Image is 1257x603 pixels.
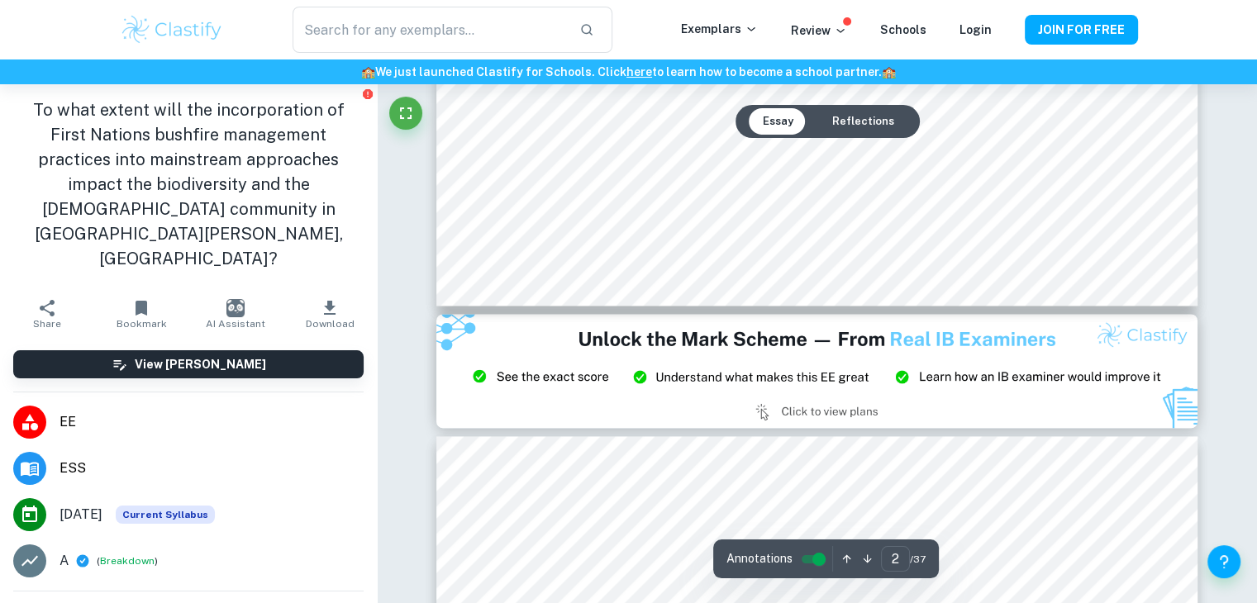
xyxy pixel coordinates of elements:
[1207,545,1240,578] button: Help and Feedback
[13,97,364,271] h1: To what extent will the incorporation of First Nations bushfire management practices into mainstr...
[116,506,215,524] span: Current Syllabus
[283,291,377,337] button: Download
[818,108,907,135] button: Reflections
[117,318,167,330] span: Bookmark
[361,88,374,100] button: Report issue
[293,7,565,53] input: Search for any exemplars...
[306,318,355,330] span: Download
[882,65,896,78] span: 🏫
[880,23,926,36] a: Schools
[1025,15,1138,45] button: JOIN FOR FREE
[726,550,793,567] span: Annotations
[135,355,266,373] h6: View [PERSON_NAME]
[681,20,758,38] p: Exemplars
[60,551,69,571] p: A
[100,553,155,568] button: Breakdown
[626,65,652,78] a: here
[13,350,364,378] button: View [PERSON_NAME]
[749,108,806,135] button: Essay
[910,552,926,567] span: / 37
[188,291,283,337] button: AI Assistant
[3,63,1254,81] h6: We just launched Clastify for Schools. Click to learn how to become a school partner.
[791,21,847,40] p: Review
[60,505,102,525] span: [DATE]
[33,318,61,330] span: Share
[959,23,992,36] a: Login
[436,314,1198,428] img: Ad
[60,412,364,432] span: EE
[97,553,158,569] span: ( )
[226,299,245,317] img: AI Assistant
[116,506,215,524] div: This exemplar is based on the current syllabus. Feel free to refer to it for inspiration/ideas wh...
[94,291,188,337] button: Bookmark
[389,97,422,130] button: Fullscreen
[206,318,265,330] span: AI Assistant
[120,13,225,46] img: Clastify logo
[361,65,375,78] span: 🏫
[60,458,364,478] span: ESS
